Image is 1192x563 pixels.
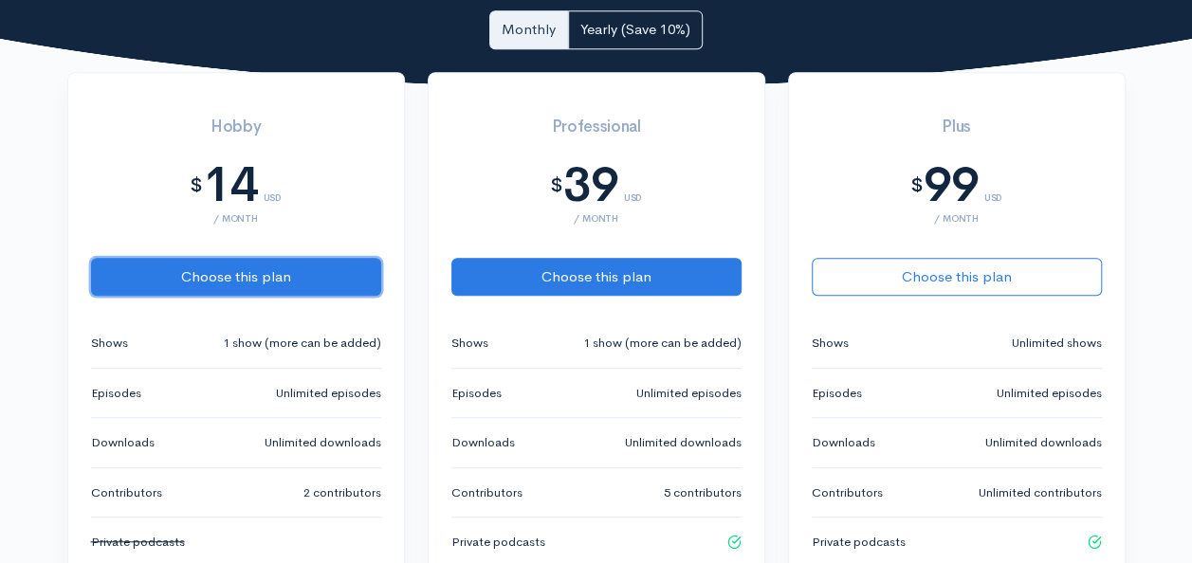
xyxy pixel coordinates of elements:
[451,483,523,502] small: Contributors
[203,158,258,212] div: 14
[451,213,742,224] div: / month
[91,258,381,297] button: Choose this plan
[812,213,1102,224] div: / month
[624,170,642,203] div: USD
[812,533,906,552] small: Private podcasts
[91,213,381,224] div: / month
[985,433,1102,452] small: Unlimited downloads
[91,118,381,136] h3: Hobby
[276,384,381,403] small: Unlimited episodes
[563,158,618,212] div: 39
[190,175,203,196] div: $
[625,433,742,452] small: Unlimited downloads
[812,334,849,353] small: Shows
[984,170,1002,203] div: USD
[568,10,703,49] a: Yearly (Save 10%)
[583,334,742,353] small: 1 show (more can be added)
[223,334,381,353] small: 1 show (more can be added)
[664,483,742,502] small: 5 contributors
[636,384,742,403] small: Unlimited episodes
[550,175,563,196] div: $
[924,158,979,212] div: 99
[812,384,862,403] small: Episodes
[812,433,875,452] small: Downloads
[451,384,502,403] small: Episodes
[91,433,155,452] small: Downloads
[979,483,1102,502] small: Unlimited contributors
[1012,334,1102,353] small: Unlimited shows
[451,433,515,452] small: Downloads
[451,334,488,353] small: Shows
[91,534,185,550] s: Private podcasts
[812,483,883,502] small: Contributors
[910,175,924,196] div: $
[91,334,128,353] small: Shows
[303,483,381,502] small: 2 contributors
[264,170,282,203] div: USD
[451,258,742,297] button: Choose this plan
[997,384,1102,403] small: Unlimited episodes
[265,433,381,452] small: Unlimited downloads
[451,118,742,136] h3: Professional
[91,483,162,502] small: Contributors
[91,384,141,403] small: Episodes
[451,533,545,552] small: Private podcasts
[489,10,568,49] a: Monthly
[812,118,1102,136] h3: Plus
[812,258,1102,297] button: Choose this plan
